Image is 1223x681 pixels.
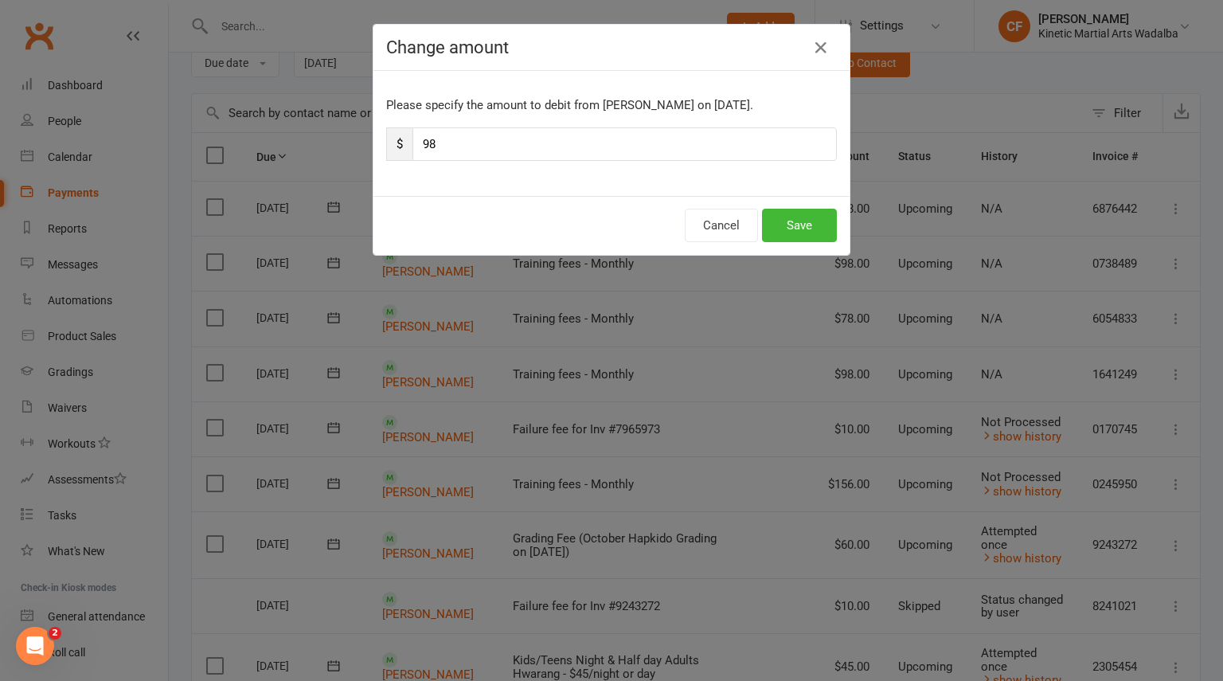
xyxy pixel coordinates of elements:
button: Cancel [685,209,758,242]
iframe: Intercom live chat [16,627,54,665]
span: 2 [49,627,61,640]
span: $ [386,127,412,161]
button: Save [762,209,837,242]
h4: Change amount [386,37,837,57]
p: Please specify the amount to debit from [PERSON_NAME] on [DATE]. [386,96,837,115]
button: Close [808,35,834,61]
